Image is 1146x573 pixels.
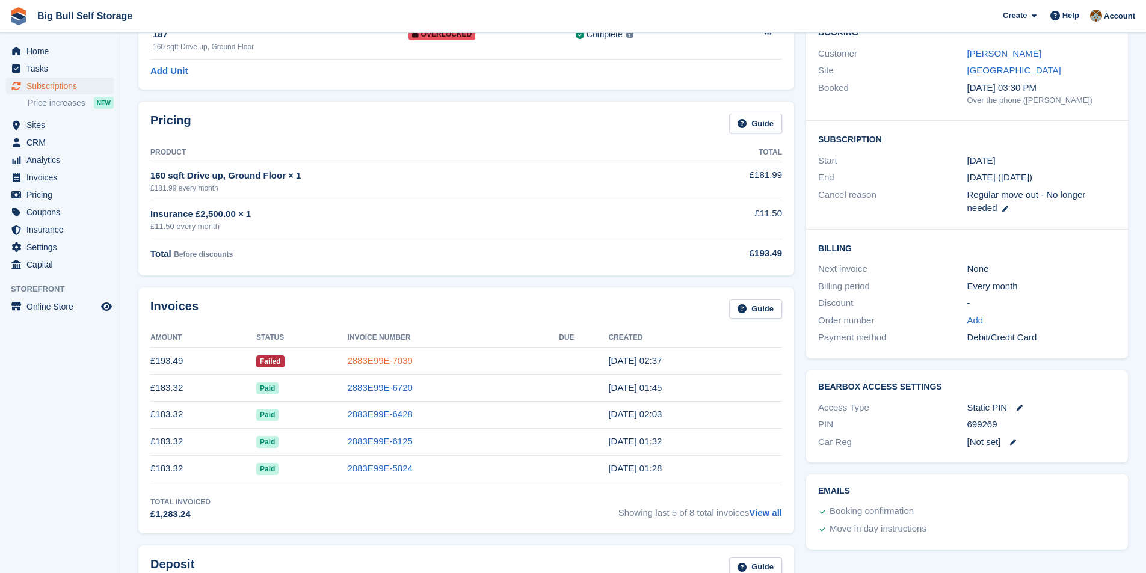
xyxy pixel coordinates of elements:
h2: Pricing [150,114,191,133]
th: Invoice Number [347,328,559,348]
h2: Emails [818,486,1116,496]
a: menu [6,221,114,238]
a: menu [6,134,114,151]
div: £193.49 [670,247,782,260]
div: Debit/Credit Card [967,331,1116,345]
span: Invoices [26,169,99,186]
a: menu [6,186,114,203]
div: £181.99 every month [150,183,670,194]
div: NEW [94,97,114,109]
span: [DATE] ([DATE]) [967,172,1033,182]
a: [GEOGRAPHIC_DATA] [967,65,1061,75]
span: Settings [26,239,99,256]
span: Failed [256,355,285,367]
span: Tasks [26,60,99,77]
th: Product [150,143,670,162]
span: Overlocked [408,28,476,40]
th: Due [559,328,608,348]
span: Paid [256,436,279,448]
h2: Billing [818,242,1116,254]
span: Showing last 5 of 8 total invoices [618,497,782,521]
a: Big Bull Self Storage [32,6,137,26]
div: 160 sqft Drive up, Ground Floor [153,41,408,52]
a: menu [6,169,114,186]
a: menu [6,256,114,273]
div: [DATE] 03:30 PM [967,81,1116,95]
time: 2025-09-01 01:37:14 UTC [608,355,662,366]
div: Discount [818,296,967,310]
span: Paid [256,382,279,394]
div: Booking confirmation [830,504,914,519]
a: menu [6,78,114,94]
div: Static PIN [967,401,1116,415]
td: £183.32 [150,428,256,455]
a: View all [749,507,782,518]
a: Guide [729,114,782,133]
th: Created [608,328,782,348]
a: Add [967,314,984,328]
span: Account [1104,10,1135,22]
time: 2025-02-01 00:00:00 UTC [967,154,996,168]
h2: Subscription [818,133,1116,145]
a: Add Unit [150,64,188,78]
a: 2883E99E-6428 [347,409,412,419]
span: Help [1062,10,1079,22]
span: Home [26,43,99,60]
div: Billing period [818,280,967,293]
span: Analytics [26,152,99,168]
a: menu [6,239,114,256]
a: 2883E99E-6125 [347,436,412,446]
span: Pricing [26,186,99,203]
div: 699269 [967,418,1116,432]
span: Capital [26,256,99,273]
h2: Invoices [150,299,199,319]
div: Complete [587,28,623,41]
a: menu [6,298,114,315]
span: Total [150,248,171,259]
a: Preview store [99,299,114,314]
a: menu [6,152,114,168]
div: None [967,262,1116,276]
div: Customer [818,47,967,61]
span: Online Store [26,298,99,315]
img: icon-info-grey-7440780725fd019a000dd9b08b2336e03edf1995a4989e88bcd33f0948082b44.svg [626,31,633,38]
th: Status [256,328,347,348]
span: Paid [256,463,279,475]
div: Total Invoiced [150,497,211,507]
h2: BearBox Access Settings [818,382,1116,392]
img: Mike Llewellen Palmer [1090,10,1102,22]
div: Booked [818,81,967,106]
div: Payment method [818,331,967,345]
td: £183.32 [150,375,256,402]
a: menu [6,117,114,133]
span: Insurance [26,221,99,238]
a: 2883E99E-7039 [347,355,412,366]
span: Before discounts [174,250,233,259]
div: Order number [818,314,967,328]
div: PIN [818,418,967,432]
div: - [967,296,1116,310]
td: £183.32 [150,401,256,428]
h2: Booking [818,28,1116,38]
div: Insurance £2,500.00 × 1 [150,207,670,221]
time: 2025-06-01 00:32:31 UTC [608,436,662,446]
time: 2025-05-01 00:28:36 UTC [608,463,662,473]
span: Storefront [11,283,120,295]
div: Every month [967,280,1116,293]
div: Car Reg [818,435,967,449]
span: Subscriptions [26,78,99,94]
time: 2025-07-01 01:03:30 UTC [608,409,662,419]
a: Price increases NEW [28,96,114,109]
div: Start [818,154,967,168]
div: Next invoice [818,262,967,276]
span: Create [1003,10,1027,22]
td: £193.49 [150,348,256,375]
span: Paid [256,409,279,421]
a: Guide [729,299,782,319]
div: Move in day instructions [830,522,926,536]
span: Regular move out - No longer needed [967,189,1086,213]
div: £11.50 every month [150,221,670,233]
div: Access Type [818,401,967,415]
div: Site [818,64,967,78]
span: CRM [26,134,99,151]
